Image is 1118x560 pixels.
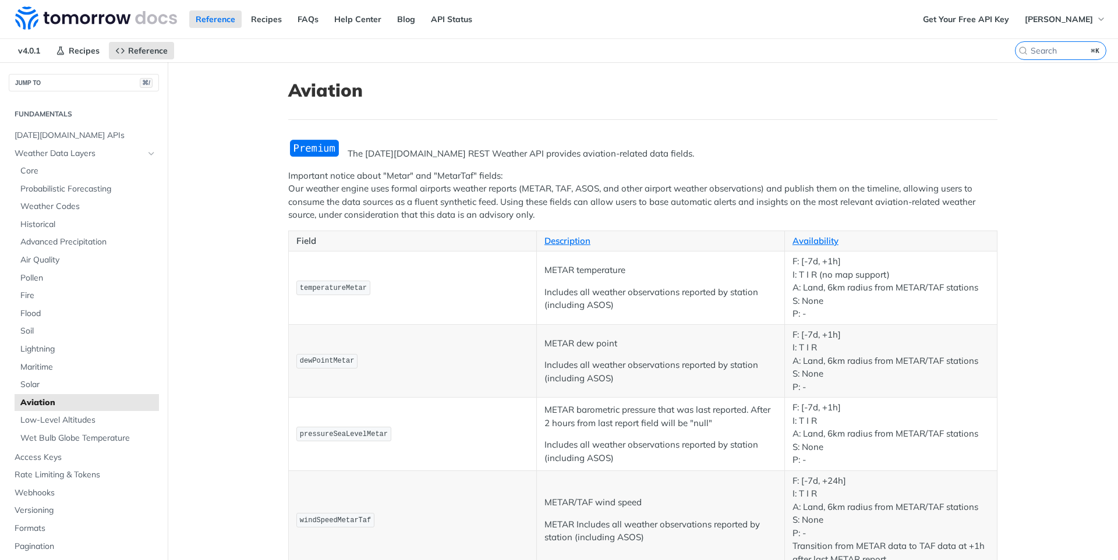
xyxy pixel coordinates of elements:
span: Historical [20,219,156,231]
img: Tomorrow.io Weather API Docs [15,6,177,30]
span: dewPointMetar [300,357,355,365]
p: The [DATE][DOMAIN_NAME] REST Weather API provides aviation-related data fields. [288,147,997,161]
span: Probabilistic Forecasting [20,183,156,195]
a: Description [544,235,590,246]
span: Weather Data Layers [15,148,144,160]
a: Weather Data LayersHide subpages for Weather Data Layers [9,145,159,162]
span: [DATE][DOMAIN_NAME] APIs [15,130,156,141]
p: METAR dew point [544,337,777,350]
a: Pollen [15,270,159,287]
a: Webhooks [9,484,159,502]
p: Includes all weather observations reported by station (including ASOS) [544,359,777,385]
a: Low-Level Altitudes [15,412,159,429]
a: Lightning [15,341,159,358]
a: FAQs [291,10,325,28]
p: METAR/TAF wind speed [544,496,777,509]
a: [DATE][DOMAIN_NAME] APIs [9,127,159,144]
span: Low-Level Altitudes [20,414,156,426]
a: Fire [15,287,159,304]
a: Rate Limiting & Tokens [9,466,159,484]
button: JUMP TO⌘/ [9,74,159,91]
a: Weather Codes [15,198,159,215]
button: Hide subpages for Weather Data Layers [147,149,156,158]
a: Help Center [328,10,388,28]
a: Access Keys [9,449,159,466]
a: Probabilistic Forecasting [15,180,159,198]
a: Pagination [9,538,159,555]
span: Core [20,165,156,177]
span: Recipes [69,45,100,56]
a: Aviation [15,394,159,412]
span: Fire [20,290,156,302]
a: Maritime [15,359,159,376]
span: windSpeedMetarTaf [300,516,371,524]
h1: Aviation [288,80,997,101]
a: Wet Bulb Globe Temperature [15,430,159,447]
span: Formats [15,523,156,534]
span: Reference [128,45,168,56]
a: Availability [792,235,838,246]
span: Versioning [15,505,156,516]
p: Field [296,235,529,248]
p: F: [-7d, +1h] I: T I R A: Land, 6km radius from METAR/TAF stations S: None P: - [792,401,989,467]
a: Advanced Precipitation [15,233,159,251]
a: Versioning [9,502,159,519]
span: temperatureMetar [300,284,367,292]
span: ⌘/ [140,78,153,88]
p: F: [-7d, +1h] I: T I R A: Land, 6km radius from METAR/TAF stations S: None P: - [792,328,989,394]
button: [PERSON_NAME] [1018,10,1112,28]
span: v4.0.1 [12,42,47,59]
span: Weather Codes [20,201,156,212]
p: Important notice about "Metar" and "MetarTaf" fields: Our weather engine uses formal airports wea... [288,169,997,222]
p: Includes all weather observations reported by station (including ASOS) [544,286,777,312]
a: Reference [189,10,242,28]
span: Flood [20,308,156,320]
a: Reference [109,42,174,59]
span: Rate Limiting & Tokens [15,469,156,481]
a: Blog [391,10,422,28]
span: Wet Bulb Globe Temperature [20,433,156,444]
a: Formats [9,520,159,537]
span: Air Quality [20,254,156,266]
a: API Status [424,10,479,28]
p: F: [-7d, +1h] I: T I R (no map support) A: Land, 6km radius from METAR/TAF stations S: None P: - [792,255,989,321]
span: Solar [20,379,156,391]
span: Pagination [15,541,156,552]
span: Pollen [20,272,156,284]
span: Maritime [20,361,156,373]
span: Advanced Precipitation [20,236,156,248]
span: Aviation [20,397,156,409]
span: Access Keys [15,452,156,463]
span: Lightning [20,343,156,355]
p: METAR Includes all weather observations reported by station (including ASOS) [544,518,777,544]
a: Recipes [245,10,288,28]
a: Solar [15,376,159,394]
span: [PERSON_NAME] [1025,14,1093,24]
a: Soil [15,322,159,340]
p: Includes all weather observations reported by station (including ASOS) [544,438,777,465]
a: Recipes [49,42,106,59]
kbd: ⌘K [1088,45,1103,56]
span: pressureSeaLevelMetar [300,430,388,438]
a: Flood [15,305,159,322]
svg: Search [1018,46,1028,55]
span: Soil [20,325,156,337]
a: Get Your Free API Key [917,10,1016,28]
h2: Fundamentals [9,109,159,119]
p: METAR barometric pressure that was last reported. After 2 hours from last report field will be "n... [544,403,777,430]
p: METAR temperature [544,264,777,277]
a: Historical [15,216,159,233]
span: Webhooks [15,487,156,499]
a: Core [15,162,159,180]
a: Air Quality [15,251,159,269]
